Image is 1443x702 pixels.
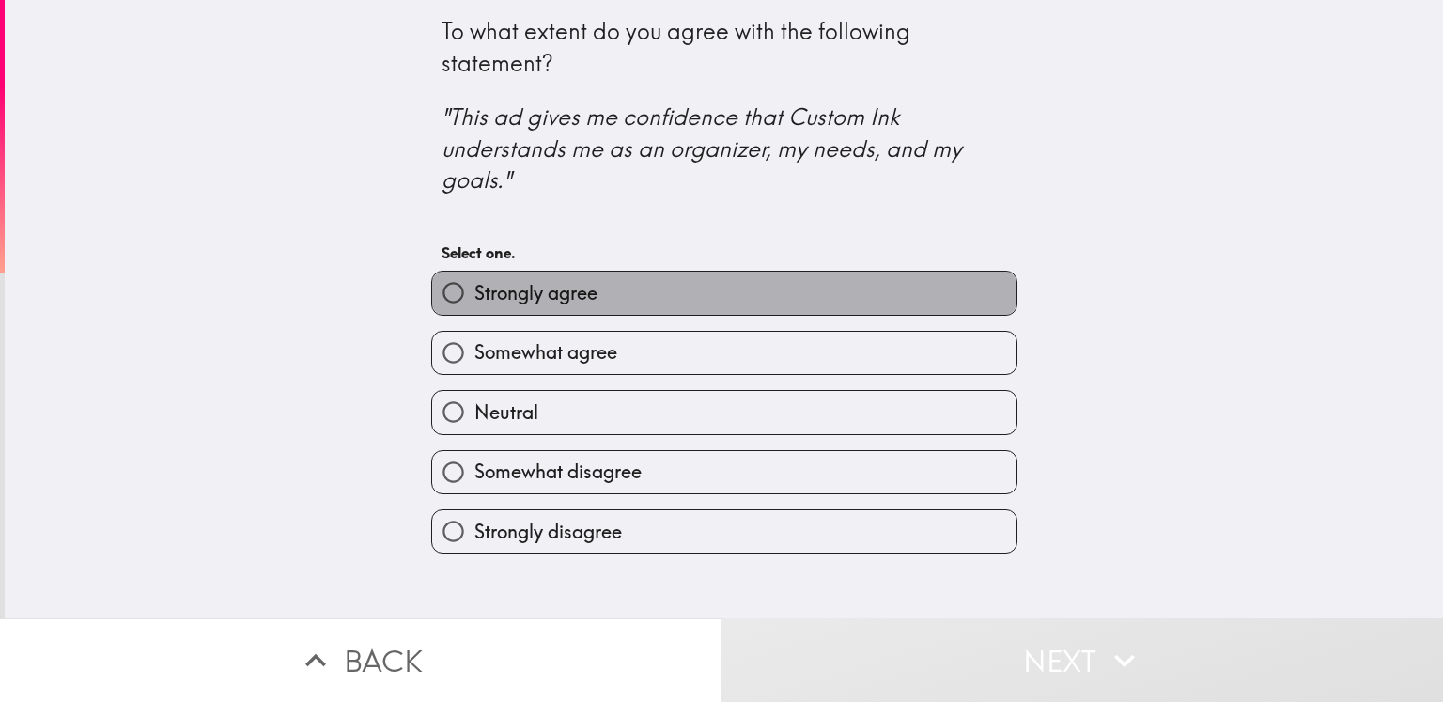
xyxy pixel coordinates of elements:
[432,510,1016,553] button: Strongly disagree
[474,399,538,426] span: Neutral
[432,332,1016,374] button: Somewhat agree
[442,102,968,194] i: "This ad gives me confidence that Custom Ink understands me as an organizer, my needs, and my goa...
[432,391,1016,433] button: Neutral
[474,280,597,306] span: Strongly agree
[442,242,1007,263] h6: Select one.
[474,519,622,545] span: Strongly disagree
[432,272,1016,314] button: Strongly agree
[474,339,617,366] span: Somewhat agree
[474,459,642,485] span: Somewhat disagree
[432,451,1016,493] button: Somewhat disagree
[442,16,1007,196] div: To what extent do you agree with the following statement?
[721,618,1443,702] button: Next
